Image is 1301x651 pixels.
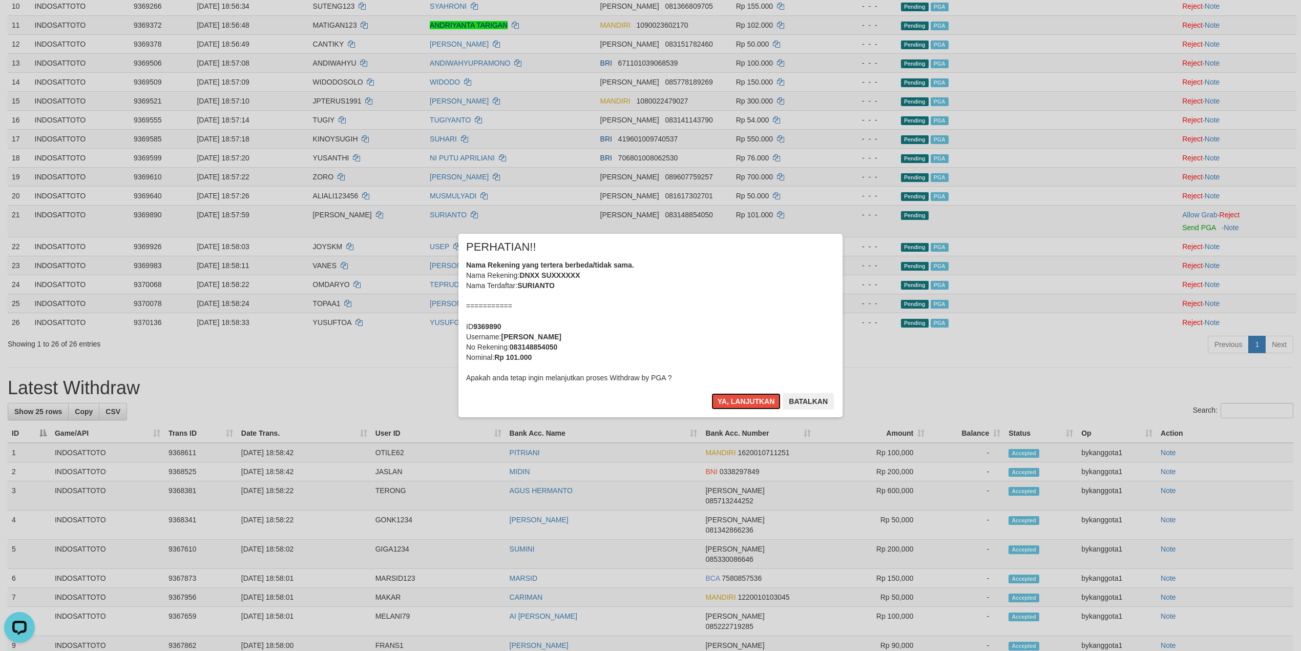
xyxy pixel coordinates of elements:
b: SURIANTO [517,281,555,290]
div: Nama Rekening: Nama Terdaftar: =========== ID Username: No Rekening: Nominal: Apakah anda tetap i... [466,260,835,383]
b: Rp 101.000 [494,353,532,361]
button: Open LiveChat chat widget [4,4,35,35]
b: 9369890 [473,322,501,331]
b: Nama Rekening yang tertera berbeda/tidak sama. [466,261,634,269]
b: [PERSON_NAME] [501,333,561,341]
span: PERHATIAN!! [466,242,536,252]
b: DNXX SUXXXXXX [519,271,580,279]
button: Ya, lanjutkan [711,393,781,410]
b: 083148854050 [510,343,557,351]
button: Batalkan [783,393,834,410]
